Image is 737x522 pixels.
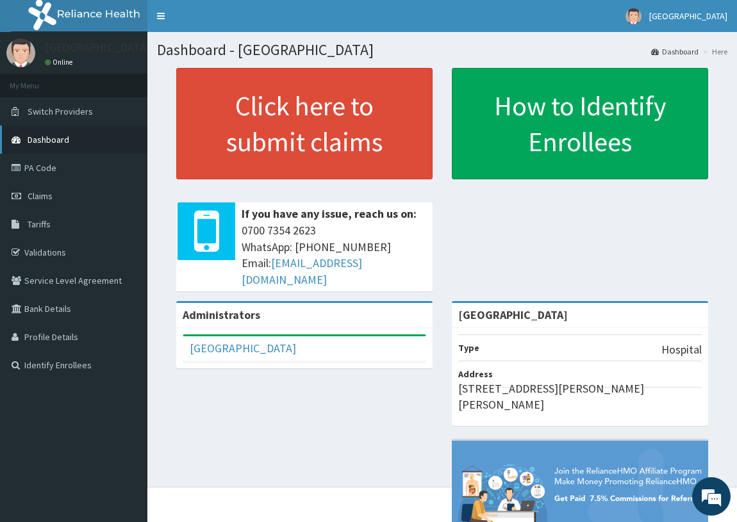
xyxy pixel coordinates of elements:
b: Address [458,368,493,380]
p: Hospital [661,341,702,358]
a: [EMAIL_ADDRESS][DOMAIN_NAME] [242,256,362,287]
a: Click here to submit claims [176,68,433,179]
p: [STREET_ADDRESS][PERSON_NAME][PERSON_NAME] [458,380,702,413]
a: [GEOGRAPHIC_DATA] [190,341,296,355]
img: User Image [6,38,35,67]
span: [GEOGRAPHIC_DATA] [649,10,727,22]
span: Switch Providers [28,106,93,117]
li: Here [700,46,727,57]
p: [GEOGRAPHIC_DATA] [45,42,151,53]
a: Online [45,58,76,67]
span: Tariffs [28,218,51,230]
b: Administrators [183,307,260,322]
a: Dashboard [651,46,699,57]
span: Dashboard [28,134,69,145]
img: User Image [625,8,642,24]
span: Claims [28,190,53,202]
strong: [GEOGRAPHIC_DATA] [458,307,568,322]
b: If you have any issue, reach us on: [242,206,417,221]
span: 0700 7354 2623 WhatsApp: [PHONE_NUMBER] Email: [242,222,426,288]
a: How to Identify Enrollees [452,68,708,179]
h1: Dashboard - [GEOGRAPHIC_DATA] [157,42,727,58]
b: Type [458,342,479,354]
